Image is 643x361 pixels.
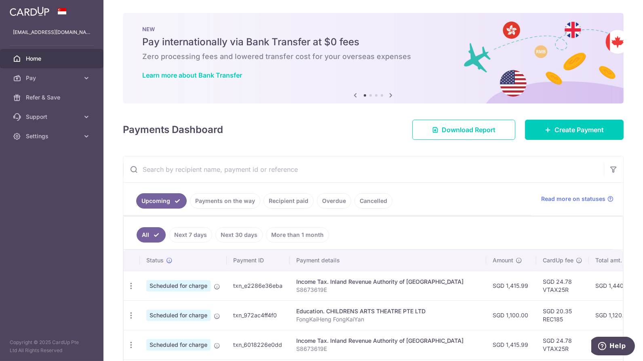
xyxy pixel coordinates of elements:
[543,256,573,264] span: CardUp fee
[146,280,211,291] span: Scheduled for charge
[142,52,604,61] h6: Zero processing fees and lowered transfer cost for your overseas expenses
[146,310,211,321] span: Scheduled for charge
[142,26,604,32] p: NEW
[317,193,351,209] a: Overdue
[296,315,480,323] p: FongKaiHeng FongKaiYan
[354,193,392,209] a: Cancelled
[227,271,290,300] td: txn_e2286e36eba
[591,337,635,357] iframe: Opens a widget where you can find more information
[146,339,211,350] span: Scheduled for charge
[227,300,290,330] td: txn_972ac4ff4f0
[264,193,314,209] a: Recipient paid
[190,193,260,209] a: Payments on the way
[146,256,164,264] span: Status
[26,93,79,101] span: Refer & Save
[525,120,624,140] a: Create Payment
[137,227,166,243] a: All
[536,300,589,330] td: SGD 20.35 REC185
[412,120,515,140] a: Download Report
[536,330,589,359] td: SGD 24.78 VTAX25R
[13,28,91,36] p: [EMAIL_ADDRESS][DOMAIN_NAME]
[290,250,486,271] th: Payment details
[26,74,79,82] span: Pay
[26,113,79,121] span: Support
[589,300,638,330] td: SGD 1,120.35
[486,300,536,330] td: SGD 1,100.00
[169,227,212,243] a: Next 7 days
[442,125,495,135] span: Download Report
[26,132,79,140] span: Settings
[142,36,604,49] h5: Pay internationally via Bank Transfer at $0 fees
[493,256,513,264] span: Amount
[554,125,604,135] span: Create Payment
[266,227,329,243] a: More than 1 month
[10,6,49,16] img: CardUp
[296,307,480,315] div: Education. CHILDRENS ARTS THEATRE PTE LTD
[227,250,290,271] th: Payment ID
[296,278,480,286] div: Income Tax. Inland Revenue Authority of [GEOGRAPHIC_DATA]
[142,71,242,79] a: Learn more about Bank Transfer
[26,55,79,63] span: Home
[589,271,638,300] td: SGD 1,440.77
[536,271,589,300] td: SGD 24.78 VTAX25R
[296,286,480,294] p: S8673619E
[227,330,290,359] td: txn_6018226e0dd
[595,256,622,264] span: Total amt.
[296,345,480,353] p: S8673619E
[541,195,613,203] a: Read more on statuses
[486,271,536,300] td: SGD 1,415.99
[541,195,605,203] span: Read more on statuses
[123,13,624,103] img: Bank transfer banner
[589,330,638,359] td: SGD 1,440.77
[215,227,263,243] a: Next 30 days
[486,330,536,359] td: SGD 1,415.99
[296,337,480,345] div: Income Tax. Inland Revenue Authority of [GEOGRAPHIC_DATA]
[123,156,604,182] input: Search by recipient name, payment id or reference
[136,193,187,209] a: Upcoming
[123,122,223,137] h4: Payments Dashboard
